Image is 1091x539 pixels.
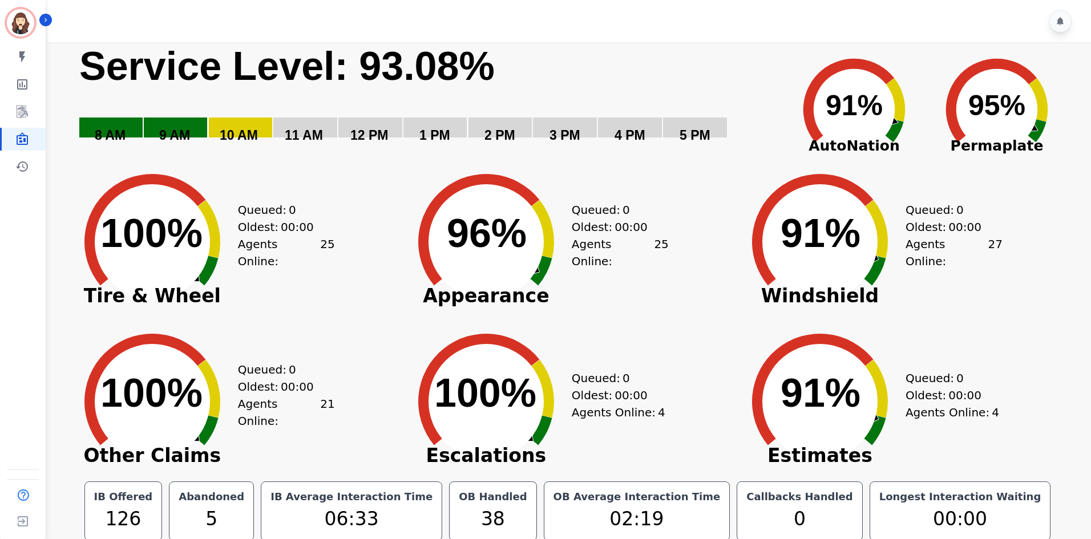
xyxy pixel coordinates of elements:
[67,450,238,461] span: Other Claims
[78,42,781,159] svg: Service Level: 0%
[906,387,991,404] div: Oldest:
[434,371,536,415] text: 100%
[781,211,860,256] text: 91%
[419,128,450,143] text: 1 PM
[456,505,529,533] div: 38
[456,489,529,505] div: OB Handled
[268,489,435,505] div: IB Average Interaction Time
[447,211,527,256] text: 96%
[906,404,1003,421] div: Agents Online:
[67,290,238,302] span: Tire & Wheel
[744,489,855,505] div: Callbacks Handled
[948,387,981,404] span: 00:00
[734,290,906,302] span: Windshield
[615,218,648,236] span: 00:00
[220,128,258,143] text: 10 AM
[826,90,883,121] text: 91%
[176,489,247,505] div: Abandoned
[176,505,247,533] div: 5
[658,404,665,421] span: 4
[281,218,314,236] span: 00:00
[281,378,314,395] span: 00:00
[968,90,1025,121] text: 95%
[289,361,296,378] span: 0
[572,370,657,387] div: Queued:
[654,236,668,270] span: 25
[289,201,296,218] span: 0
[783,135,926,157] span: AutoNation
[877,505,1044,533] div: 00:00
[79,44,495,88] text: Service Level: 93.08%
[95,128,126,143] text: 8 AM
[92,505,155,533] div: 126
[268,505,435,533] div: 06:33
[285,128,323,143] text: 11 AM
[238,395,335,429] div: Agents Online:
[159,128,190,143] text: 9 AM
[484,128,515,143] text: 2 PM
[238,378,324,395] div: Oldest:
[401,290,572,302] span: Appearance
[956,201,964,218] span: 0
[906,201,991,218] div: Queued:
[906,370,991,387] div: Queued:
[734,450,906,461] span: Estimates
[100,211,203,256] text: 100%
[615,128,645,143] text: 4 PM
[100,371,203,415] text: 100%
[623,370,630,387] span: 0
[350,128,388,143] text: 12 PM
[956,370,964,387] span: 0
[992,404,999,421] span: 4
[680,128,710,143] text: 5 PM
[92,489,155,505] div: IB Offered
[551,505,723,533] div: 02:19
[549,128,580,143] text: 3 PM
[320,395,334,429] span: 21
[7,9,34,37] img: Bordered avatar
[238,361,324,378] div: Queued:
[401,450,572,461] span: Escalations
[551,489,723,505] div: OB Average Interaction Time
[744,505,855,533] div: 0
[906,236,1003,270] div: Agents Online:
[623,201,630,218] span: 0
[572,236,669,270] div: Agents Online:
[781,371,860,415] text: 91%
[238,201,324,218] div: Queued:
[238,218,324,236] div: Oldest:
[877,489,1044,505] div: Longest Interaction Waiting
[238,236,335,270] div: Agents Online:
[615,387,648,404] span: 00:00
[572,404,669,421] div: Agents Online:
[320,236,334,270] span: 25
[572,201,657,218] div: Queued:
[906,218,991,236] div: Oldest:
[926,135,1068,157] span: Permaplate
[572,387,657,404] div: Oldest:
[572,218,657,236] div: Oldest:
[948,218,981,236] span: 00:00
[988,236,1002,270] span: 27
